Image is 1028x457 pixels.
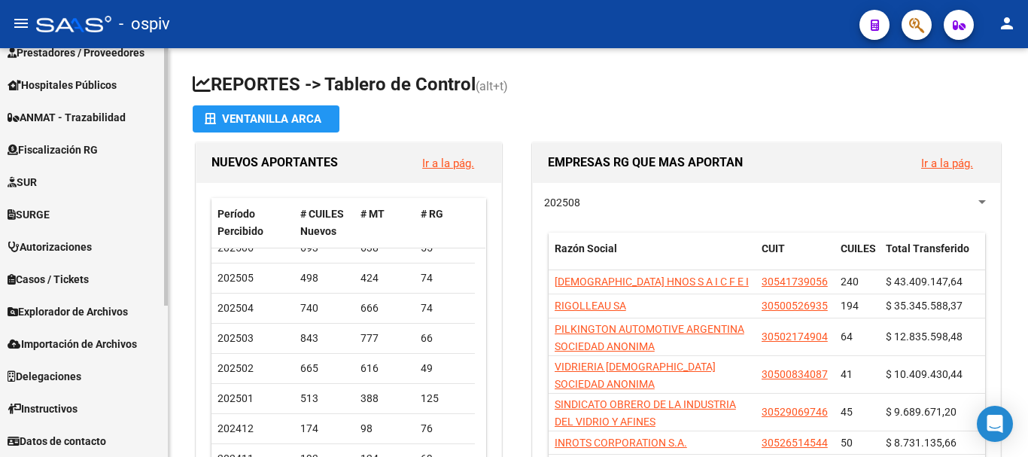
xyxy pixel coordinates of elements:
span: 30502174904 [762,331,828,343]
div: 513 [300,390,348,407]
span: 240 [841,276,859,288]
a: Ir a la pág. [921,157,973,170]
span: Delegaciones [8,368,81,385]
span: # MT [360,208,385,220]
span: 30529069746 [762,406,828,418]
mat-icon: menu [12,14,30,32]
span: 202505 [217,272,254,284]
datatable-header-cell: CUILES [835,233,880,282]
datatable-header-cell: # RG [415,198,475,248]
span: CUILES [841,242,876,254]
div: 55 [421,239,469,257]
span: - ospiv [119,8,170,41]
span: 41 [841,368,853,380]
div: 740 [300,300,348,317]
span: SINDICATO OBRERO DE LA INDUSTRIA DEL VIDRIO Y AFINES [555,398,736,428]
span: 50 [841,437,853,449]
span: Fiscalización RG [8,142,98,158]
span: VIDRIERIA [DEMOGRAPHIC_DATA] SOCIEDAD ANONIMA [555,361,716,390]
div: 125 [421,390,469,407]
span: NUEVOS APORTANTES [211,155,338,169]
span: Casos / Tickets [8,271,89,288]
div: Ventanilla ARCA [205,105,327,133]
a: Ir a la pág. [422,157,474,170]
datatable-header-cell: Total Transferido [880,233,985,282]
span: 30500834087 [762,368,828,380]
div: 666 [360,300,409,317]
span: 202506 [217,242,254,254]
span: Autorizaciones [8,239,92,255]
span: SUR [8,174,37,190]
span: 30526514544 [762,437,828,449]
div: 74 [421,300,469,317]
div: 665 [300,360,348,377]
span: 30541739056 [762,276,828,288]
span: 194 [841,300,859,312]
span: Datos de contacto [8,433,106,449]
span: SURGE [8,206,50,223]
div: Open Intercom Messenger [977,406,1013,442]
div: 638 [360,239,409,257]
datatable-header-cell: Período Percibido [211,198,294,248]
span: # CUILES Nuevos [300,208,344,237]
span: 202504 [217,302,254,314]
span: Total Transferido [886,242,969,254]
span: $ 12.835.598,48 [886,331,963,343]
datatable-header-cell: Razón Social [549,233,756,282]
div: 174 [300,420,348,437]
div: 74 [421,270,469,287]
button: Ventanilla ARCA [193,105,339,133]
div: 616 [360,360,409,377]
span: INROTS CORPORATION S.A. [555,437,687,449]
div: 76 [421,420,469,437]
span: 64 [841,331,853,343]
span: Razón Social [555,242,617,254]
span: Prestadores / Proveedores [8,44,144,61]
div: 49 [421,360,469,377]
span: 202501 [217,392,254,404]
span: $ 35.345.588,37 [886,300,963,312]
div: 388 [360,390,409,407]
span: 30500526935 [762,300,828,312]
div: 498 [300,270,348,287]
div: 843 [300,330,348,347]
div: 98 [360,420,409,437]
button: Ir a la pág. [410,149,486,177]
div: 424 [360,270,409,287]
span: $ 43.409.147,64 [886,276,963,288]
span: [DEMOGRAPHIC_DATA] HNOS S A I C F E I [555,276,749,288]
datatable-header-cell: # CUILES Nuevos [294,198,354,248]
span: ANMAT - Trazabilidad [8,109,126,126]
span: 202502 [217,362,254,374]
span: 202412 [217,422,254,434]
span: $ 8.731.135,66 [886,437,957,449]
mat-icon: person [998,14,1016,32]
span: Período Percibido [217,208,263,237]
span: Importación de Archivos [8,336,137,352]
div: 66 [421,330,469,347]
span: Explorador de Archivos [8,303,128,320]
span: (alt+t) [476,79,508,93]
span: Hospitales Públicos [8,77,117,93]
h1: REPORTES -> Tablero de Control [193,72,1004,99]
span: Instructivos [8,401,78,417]
span: 45 [841,406,853,418]
span: 202508 [544,197,580,209]
span: 202503 [217,332,254,344]
div: 693 [300,239,348,257]
span: EMPRESAS RG QUE MAS APORTAN [548,155,743,169]
button: Ir a la pág. [909,149,985,177]
span: PILKINGTON AUTOMOTIVE ARGENTINA SOCIEDAD ANONIMA [555,323,744,352]
span: CUIT [762,242,785,254]
span: $ 9.689.671,20 [886,406,957,418]
span: RIGOLLEAU SA [555,300,626,312]
datatable-header-cell: # MT [354,198,415,248]
div: 777 [360,330,409,347]
span: $ 10.409.430,44 [886,368,963,380]
span: # RG [421,208,443,220]
datatable-header-cell: CUIT [756,233,835,282]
